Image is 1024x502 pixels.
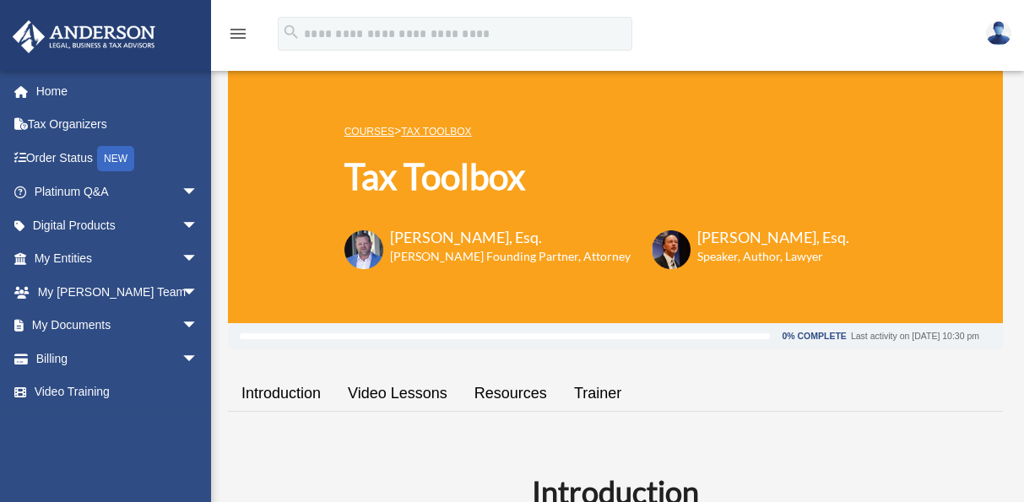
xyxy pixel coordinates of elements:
h6: [PERSON_NAME] Founding Partner, Attorney [390,248,631,265]
img: Scott-Estill-Headshot.png [652,230,691,269]
a: Tax Toolbox [401,126,471,138]
h1: Tax Toolbox [344,152,849,202]
img: User Pic [986,21,1011,46]
div: 0% Complete [782,332,846,341]
h6: Speaker, Author, Lawyer [697,248,828,265]
span: arrow_drop_down [182,242,215,277]
a: My Documentsarrow_drop_down [12,309,224,343]
i: search [282,23,301,41]
a: Trainer [561,370,635,418]
a: Video Lessons [334,370,461,418]
span: arrow_drop_down [182,175,215,210]
div: NEW [97,146,134,171]
span: arrow_drop_down [182,208,215,243]
a: Introduction [228,370,334,418]
a: Platinum Q&Aarrow_drop_down [12,175,224,209]
h3: [PERSON_NAME], Esq. [697,227,849,248]
a: Order StatusNEW [12,141,224,175]
p: > [344,121,849,142]
a: Billingarrow_drop_down [12,342,224,375]
img: Anderson Advisors Platinum Portal [8,20,160,53]
span: arrow_drop_down [182,275,215,310]
a: menu [228,30,248,44]
a: My [PERSON_NAME] Teamarrow_drop_down [12,275,224,309]
a: My Entitiesarrow_drop_down [12,242,224,276]
div: Last activity on [DATE] 10:30 pm [851,332,979,341]
i: menu [228,24,248,44]
img: Toby-circle-head.png [344,230,383,269]
a: COURSES [344,126,394,138]
span: arrow_drop_down [182,342,215,376]
a: Home [12,74,224,108]
a: Resources [461,370,561,418]
h3: [PERSON_NAME], Esq. [390,227,631,248]
a: Tax Organizers [12,108,224,142]
a: Digital Productsarrow_drop_down [12,208,224,242]
a: Video Training [12,375,224,409]
span: arrow_drop_down [182,309,215,343]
